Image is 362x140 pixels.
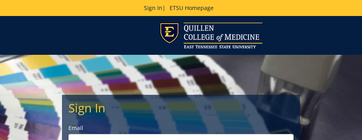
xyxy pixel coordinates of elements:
p: | [36,4,326,12]
a: ETSU Homepage [166,4,218,12]
img: ETSU logo [160,22,262,48]
label: Email [68,124,294,132]
a: Sign In [144,4,162,12]
h2: Sign In [68,101,294,114]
